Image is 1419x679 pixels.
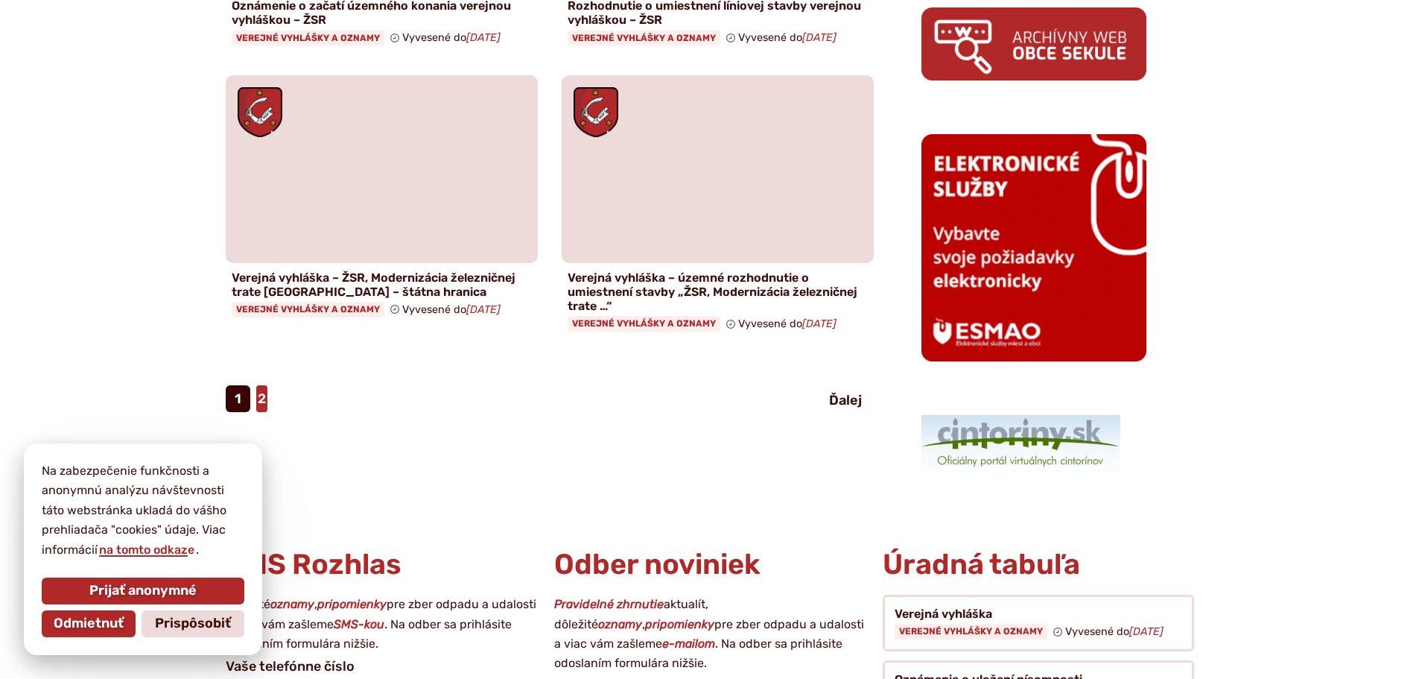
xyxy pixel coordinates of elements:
[883,595,1193,651] a: Verejná vyhláška Verejné vyhlášky a oznamy Vyvesené do[DATE]
[554,597,664,611] strong: Pravidelné zhrnutie
[142,610,244,637] button: Prispôsobiť
[270,597,314,611] strong: oznamy
[645,617,714,631] strong: pripomienky
[802,31,837,44] em: [DATE]
[829,392,862,408] span: Ďalej
[226,549,536,581] h2: SMS Rozhlas
[466,303,501,316] em: [DATE]
[256,385,267,412] a: 2
[921,415,1120,472] img: 1.png
[883,549,1193,581] h2: Úradná tabuľa
[155,616,231,632] span: Prispôsobiť
[568,31,720,45] span: Verejné vyhlášky a oznamy
[562,75,874,338] a: Verejná vyhláška – územné rozhodnutie o umiestnení stavby „ŽSR, Modernizácia železničnej trate …“...
[554,549,865,581] h2: Odber noviniek
[54,616,124,632] span: Odmietnuť
[662,637,715,651] strong: e-mailom
[334,617,384,631] strong: SMS-kou
[226,595,536,654] p: Dôležité , pre zber odpadu a udalosti a viac vám zašleme . Na odber sa prihlásite odoslaním formu...
[89,583,197,599] span: Prijať anonymné
[317,597,387,611] strong: pripomienky
[232,302,384,317] span: Verejné vyhlášky a oznamy
[232,271,532,299] h4: Verejná vyhláška – ŽSR, Modernizácia železničnej trate [GEOGRAPHIC_DATA] – štátna hranica
[817,387,874,414] a: Ďalej
[466,31,501,44] em: [DATE]
[226,75,538,323] a: Verejná vyhláška – ŽSR, Modernizácia železničnej trate [GEOGRAPHIC_DATA] – štátna hranica Verejné...
[738,318,837,330] span: Vyvesené do
[42,461,244,560] p: Na zabezpečenie funkčnosti a anonymnú analýzu návštevnosti táto webstránka ukladá do vášho prehli...
[402,31,501,44] span: Vyvesené do
[42,610,136,637] button: Odmietnuť
[802,318,837,330] em: [DATE]
[42,578,244,604] button: Prijať anonymné
[568,316,720,331] span: Verejné vyhlášky a oznamy
[921,134,1146,361] img: esmao_sekule_b.png
[232,31,384,45] span: Verejné vyhlášky a oznamy
[98,543,196,557] a: na tomto odkaze
[554,595,865,674] p: aktualít, dôležité , pre zber odpadu a udalosti a viac vám zašleme . Na odber sa prihlásite odosl...
[226,385,250,412] span: 1
[598,617,642,631] strong: oznamy
[226,660,536,675] span: Vaše telefónne číslo
[568,271,868,314] h4: Verejná vyhláška – územné rozhodnutie o umiestnení stavby „ŽSR, Modernizácia železničnej trate …“
[738,31,837,44] span: Vyvesené do
[921,7,1146,80] img: archiv.png
[402,303,501,316] span: Vyvesené do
